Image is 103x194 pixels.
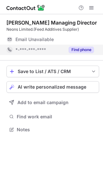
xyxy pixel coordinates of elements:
[6,66,99,77] button: save-profile-one-click
[17,127,97,133] span: Notes
[17,114,97,120] span: Find work email
[15,37,54,42] span: Email Unavailable
[17,100,69,105] span: Add to email campaign
[6,4,45,12] img: ContactOut v5.3.10
[6,81,99,93] button: AI write personalized message
[6,19,97,26] div: [PERSON_NAME] Managing Director
[18,84,86,90] span: AI write personalized message
[6,112,99,121] button: Find work email
[69,47,94,53] button: Reveal Button
[6,125,99,134] button: Notes
[6,97,99,108] button: Add to email campaign
[6,27,99,32] div: Neons Limited.(Feed Additives Supplier)
[18,69,88,74] div: Save to List / ATS / CRM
